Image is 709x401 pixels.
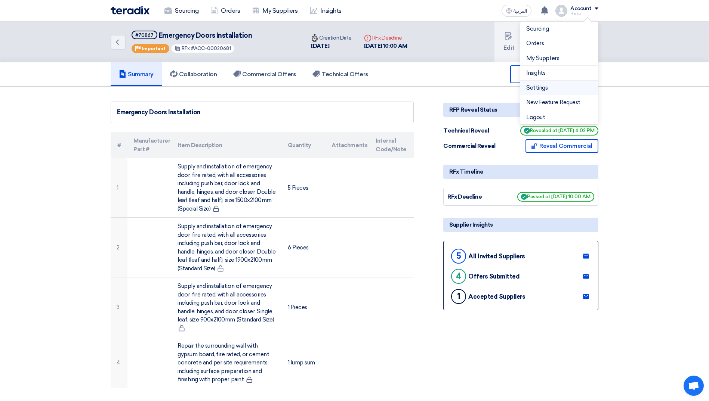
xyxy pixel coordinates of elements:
[443,103,598,117] div: RFP Reveal Status
[111,6,149,15] img: Teradix logo
[514,9,527,14] span: العربية
[204,3,246,19] a: Orders
[172,337,281,388] td: Repair the surrounding wall with gypsum board, fire rated, or cement concrete and per site requir...
[526,54,592,63] a: My Suppliers
[282,337,326,388] td: 1 lump sum
[233,71,296,78] h5: Commercial Offers
[304,3,348,19] a: Insights
[172,158,281,218] td: Supply and installation of emergency door, fire rated, with all accessories including push bar, d...
[191,46,231,51] span: #ACC-00020681
[555,5,567,17] img: profile_test.png
[135,33,154,38] div: #70867
[447,193,503,201] div: RFx Deadline
[451,249,466,264] div: 5
[526,39,592,48] a: Orders
[282,218,326,277] td: 6 Pieces
[282,132,326,158] th: Quantity
[158,3,204,19] a: Sourcing
[520,126,598,136] span: Revealed at [DATE] 4:02 PM
[684,376,704,396] a: Open chat
[311,34,352,42] div: Creation Date
[526,98,592,107] a: New Feature Request
[117,108,407,117] div: Emergency Doors Installation
[443,165,598,179] div: RFx Timeline
[159,31,252,40] span: Emergency Doors Installation
[172,277,281,337] td: Supply and installation of emergency door, fire rated, with all accessories including push bar, d...
[312,71,368,78] h5: Technical Offers
[570,6,592,12] div: Account
[170,71,217,78] h5: Collaboration
[517,192,594,202] span: Passed at [DATE] 10:00 AM
[526,84,592,92] a: Settings
[443,127,499,135] div: Technical Reveal
[451,289,466,304] div: 1
[443,218,598,232] div: Supplier Insights
[570,12,598,16] div: Hissa
[246,3,303,19] a: My Suppliers
[520,110,598,125] li: Logout
[526,25,592,33] a: Sourcing
[182,46,190,51] span: RFx
[127,132,172,158] th: Manufacturer Part #
[370,132,414,158] th: Internal Code/Note
[162,62,225,86] a: Collaboration
[451,269,466,284] div: 4
[502,5,531,17] button: العربية
[526,69,592,77] a: Insights
[326,132,370,158] th: Attachments
[468,273,520,280] div: Offers Submitted
[119,71,154,78] h5: Summary
[172,132,281,158] th: Item Description
[304,62,376,86] a: Technical Offers
[311,42,352,50] div: [DATE]
[282,158,326,218] td: 5 Pieces
[111,337,127,388] td: 4
[111,158,127,218] td: 1
[364,34,407,42] div: RFx Deadline
[468,253,525,260] div: All Invited Suppliers
[111,132,127,158] th: #
[468,293,525,300] div: Accepted Suppliers
[282,277,326,337] td: 1 Pieces
[525,139,598,153] button: Reveal Commercial
[364,42,407,50] div: [DATE] 10:00 AM
[225,62,304,86] a: Commercial Offers
[172,218,281,277] td: Supply and installation of emergency door, fire rated, with all accessories including push bar, d...
[494,22,524,62] button: Edit
[111,218,127,277] td: 2
[111,62,162,86] a: Summary
[142,46,166,51] span: Important
[443,142,499,150] div: Commercial Reveal
[111,277,127,337] td: 3
[132,31,252,40] h5: Emergency Doors Installation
